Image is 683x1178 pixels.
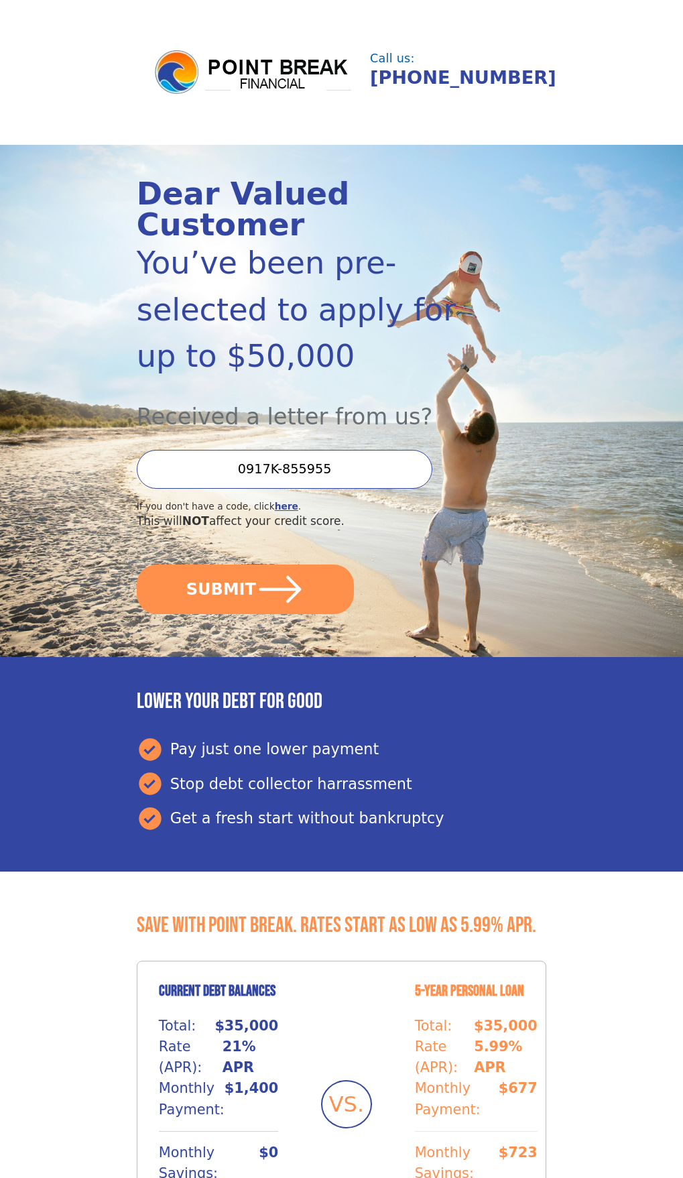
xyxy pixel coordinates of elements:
p: $35,000 [214,1016,278,1037]
span: NOT [182,514,209,528]
div: If you don't have a code, click . [137,499,485,514]
input: Enter your Offer Code: [137,450,433,489]
p: Monthly Payment: [159,1078,225,1120]
button: SUBMIT [137,565,354,614]
div: Received a letter from us? [137,379,485,434]
div: Get a fresh start without bankruptcy [137,805,546,832]
p: Total: [415,1016,452,1037]
p: Monthly Payment: [415,1078,499,1120]
a: [PHONE_NUMBER] [370,67,556,88]
p: $1,400 [225,1078,278,1120]
div: Pay just one lower payment [137,736,546,763]
div: This will affect your credit score. [137,513,485,530]
div: You’ve been pre-selected to apply for up to $50,000 [137,240,485,379]
p: 21% APR [223,1037,278,1078]
p: $35,000 [474,1016,538,1037]
h4: Current Debt Balances [159,983,278,1001]
p: Rate (APR): [415,1037,475,1078]
p: 5.99% APR [474,1037,537,1078]
div: Stop debt collector harrassment [137,770,546,797]
h3: Lower your debt for good [137,689,546,715]
span: VS. [329,1088,364,1120]
p: Rate (APR): [159,1037,223,1078]
h3: Save with Point Break. Rates start as low as 5.99% APR. [137,913,546,939]
img: logo.png [153,48,354,97]
p: $677 [499,1078,538,1120]
h4: 5-Year Personal Loan [415,983,538,1001]
p: Total: [159,1016,196,1037]
div: Dear Valued Customer [137,178,485,240]
div: Call us: [370,53,541,65]
a: here [275,501,298,512]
